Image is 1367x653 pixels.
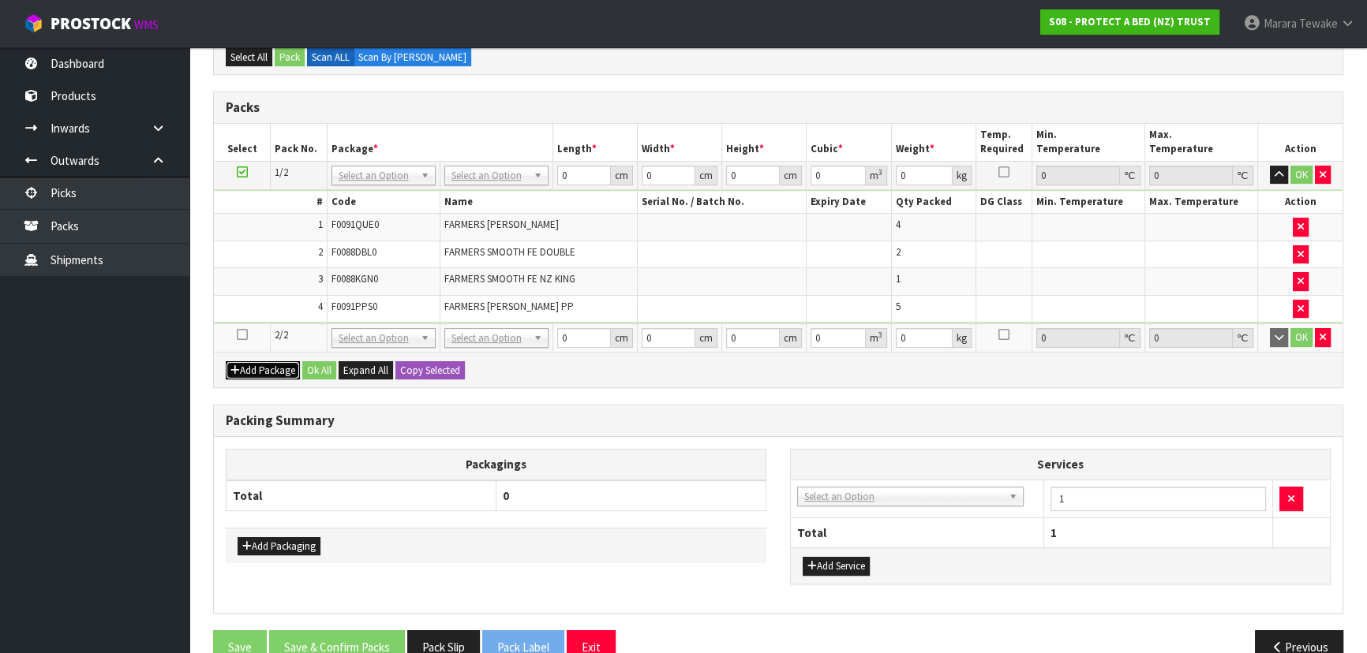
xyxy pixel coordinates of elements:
th: DG Class [976,191,1032,214]
button: Copy Selected [395,361,465,380]
th: Name [440,191,637,214]
label: Scan By [PERSON_NAME] [354,48,471,67]
th: Temp. Required [976,124,1032,161]
button: OK [1290,328,1313,347]
span: 2/2 [275,328,288,341]
th: Max. Temperature [1145,124,1258,161]
span: 0 [503,488,509,503]
span: 1/2 [275,166,288,179]
th: # [214,191,327,214]
th: Code [327,191,440,214]
th: Services [791,450,1330,479]
div: ℃ [1120,166,1140,185]
sup: 3 [878,167,882,177]
th: Action [1258,124,1343,161]
div: cm [695,328,717,348]
div: m [866,328,887,348]
button: OK [1290,166,1313,185]
h3: Packs [226,100,1331,115]
span: F0088KGN0 [331,272,378,285]
span: F0091PPS0 [331,300,377,313]
span: FARMERS [PERSON_NAME] [444,218,559,231]
button: Add Service [803,557,870,576]
span: Select an Option [339,166,414,185]
div: ℃ [1233,328,1253,348]
th: Total [791,518,1044,548]
th: Packagings [227,450,766,480]
span: 2 [896,245,901,259]
span: F0088DBL0 [331,245,376,259]
label: Scan ALL [307,48,354,67]
a: S08 - PROTECT A BED (NZ) TRUST [1040,9,1219,35]
div: cm [611,166,633,185]
span: Select an Option [451,166,527,185]
span: Select an Option [451,329,527,348]
th: Select [214,124,271,161]
div: cm [780,328,802,348]
span: 5 [896,300,901,313]
span: 2 [318,245,323,259]
span: 4 [896,218,901,231]
span: Marara [1264,16,1297,31]
span: Expand All [343,364,388,377]
span: 4 [318,300,323,313]
div: kg [953,166,972,185]
span: Tewake [1299,16,1338,31]
span: F0091QUE0 [331,218,379,231]
th: Min. Temperature [1032,124,1145,161]
th: Width [637,124,721,161]
th: Weight [891,124,976,161]
th: Package [327,124,552,161]
div: ℃ [1120,328,1140,348]
span: 3 [318,272,323,285]
span: 1 [896,272,901,285]
th: Action [1258,191,1343,214]
th: Pack No. [271,124,328,161]
img: cube-alt.png [24,13,43,33]
th: Serial No. / Batch No. [637,191,807,214]
span: 1 [1051,525,1057,540]
div: cm [780,166,802,185]
th: Min. Temperature [1032,191,1145,214]
th: Length [552,124,637,161]
th: Expiry Date [807,191,891,214]
span: FARMERS SMOOTH FE DOUBLE [444,245,575,259]
button: Expand All [339,361,393,380]
button: Select All [226,48,272,67]
div: kg [953,328,972,348]
button: Add Package [226,361,300,380]
span: ProStock [51,13,131,34]
button: Ok All [302,361,336,380]
strong: S08 - PROTECT A BED (NZ) TRUST [1049,15,1211,28]
th: Total [227,480,496,511]
div: cm [611,328,633,348]
button: Add Packaging [238,537,320,556]
div: cm [695,166,717,185]
th: Cubic [807,124,891,161]
button: Pack [275,48,305,67]
th: Max. Temperature [1145,191,1258,214]
small: WMS [134,17,159,32]
span: Select an Option [339,329,414,348]
span: 1 [318,218,323,231]
span: Select an Option [804,487,1002,506]
div: ℃ [1233,166,1253,185]
th: Height [722,124,807,161]
div: m [866,166,887,185]
h3: Packing Summary [226,413,1331,428]
sup: 3 [878,330,882,340]
span: FARMERS [PERSON_NAME] PP [444,300,574,313]
th: Qty Packed [891,191,976,214]
span: FARMERS SMOOTH FE NZ KING [444,272,575,285]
